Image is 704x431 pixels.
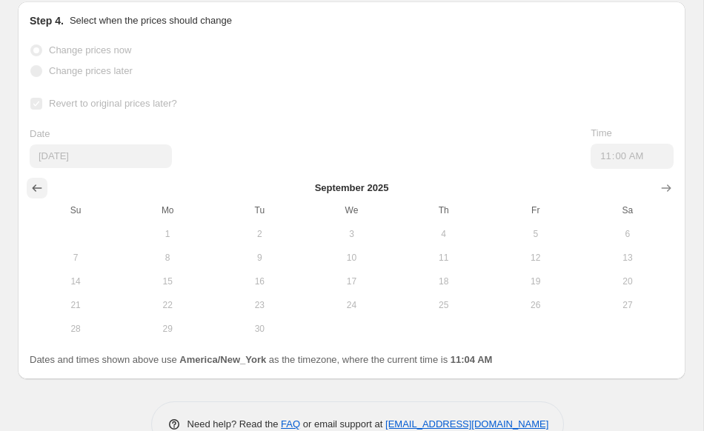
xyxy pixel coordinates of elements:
span: 7 [36,252,116,264]
button: Sunday September 28 2025 [30,317,122,341]
span: 17 [311,275,391,287]
span: 3 [311,228,391,240]
span: 4 [404,228,484,240]
button: Thursday September 25 2025 [398,293,490,317]
span: 28 [36,323,116,335]
th: Monday [122,198,213,222]
button: Show previous month, August 2025 [27,178,47,198]
span: Dates and times shown above use as the timezone, where the current time is [30,354,492,365]
span: 2 [219,228,299,240]
button: Saturday September 13 2025 [582,246,674,270]
span: Change prices later [49,65,133,76]
button: Sunday September 21 2025 [30,293,122,317]
input: 8/16/2025 [30,144,172,168]
button: Wednesday September 24 2025 [305,293,397,317]
span: 22 [127,299,207,311]
th: Thursday [398,198,490,222]
span: 20 [588,275,668,287]
span: Th [404,204,484,216]
span: 19 [496,275,576,287]
h2: Step 4. [30,13,64,28]
span: Time [591,127,611,138]
button: Wednesday September 3 2025 [305,222,397,246]
span: 24 [311,299,391,311]
span: Revert to original prices later? [49,98,177,109]
span: Tu [219,204,299,216]
span: 15 [127,275,207,287]
button: Thursday September 11 2025 [398,246,490,270]
button: Sunday September 14 2025 [30,270,122,293]
span: 25 [404,299,484,311]
button: Saturday September 6 2025 [582,222,674,246]
span: 6 [588,228,668,240]
button: Tuesday September 23 2025 [213,293,305,317]
span: Mo [127,204,207,216]
p: Select when the prices should change [70,13,232,28]
span: Fr [496,204,576,216]
span: 21 [36,299,116,311]
button: Monday September 8 2025 [122,246,213,270]
button: Monday September 29 2025 [122,317,213,341]
button: Friday September 12 2025 [490,246,582,270]
button: Friday September 26 2025 [490,293,582,317]
span: 9 [219,252,299,264]
button: Tuesday September 2 2025 [213,222,305,246]
span: Need help? Read the [187,418,282,430]
th: Tuesday [213,198,305,222]
button: Monday September 22 2025 [122,293,213,317]
span: 8 [127,252,207,264]
button: Tuesday September 9 2025 [213,246,305,270]
span: Sa [588,204,668,216]
button: Wednesday September 10 2025 [305,246,397,270]
b: America/New_York [179,354,266,365]
th: Sunday [30,198,122,222]
span: 5 [496,228,576,240]
button: Tuesday September 30 2025 [213,317,305,341]
span: 14 [36,275,116,287]
span: 11 [404,252,484,264]
span: 30 [219,323,299,335]
span: 16 [219,275,299,287]
span: 18 [404,275,484,287]
button: Show next month, October 2025 [656,178,677,198]
button: Thursday September 18 2025 [398,270,490,293]
span: 13 [588,252,668,264]
span: Su [36,204,116,216]
button: Monday September 15 2025 [122,270,213,293]
input: 12:00 [591,144,674,169]
a: FAQ [281,418,300,430]
span: 10 [311,252,391,264]
th: Wednesday [305,198,397,222]
th: Saturday [582,198,674,222]
span: 26 [496,299,576,311]
button: Monday September 1 2025 [122,222,213,246]
th: Friday [490,198,582,222]
span: Change prices now [49,44,131,56]
a: [EMAIL_ADDRESS][DOMAIN_NAME] [385,418,548,430]
span: 23 [219,299,299,311]
span: We [311,204,391,216]
span: 29 [127,323,207,335]
span: 27 [588,299,668,311]
button: Friday September 5 2025 [490,222,582,246]
button: Sunday September 7 2025 [30,246,122,270]
button: Tuesday September 16 2025 [213,270,305,293]
b: 11:04 AM [451,354,493,365]
span: 12 [496,252,576,264]
button: Thursday September 4 2025 [398,222,490,246]
span: Date [30,128,50,139]
span: or email support at [300,418,385,430]
button: Wednesday September 17 2025 [305,270,397,293]
button: Saturday September 27 2025 [582,293,674,317]
button: Saturday September 20 2025 [582,270,674,293]
button: Friday September 19 2025 [490,270,582,293]
span: 1 [127,228,207,240]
